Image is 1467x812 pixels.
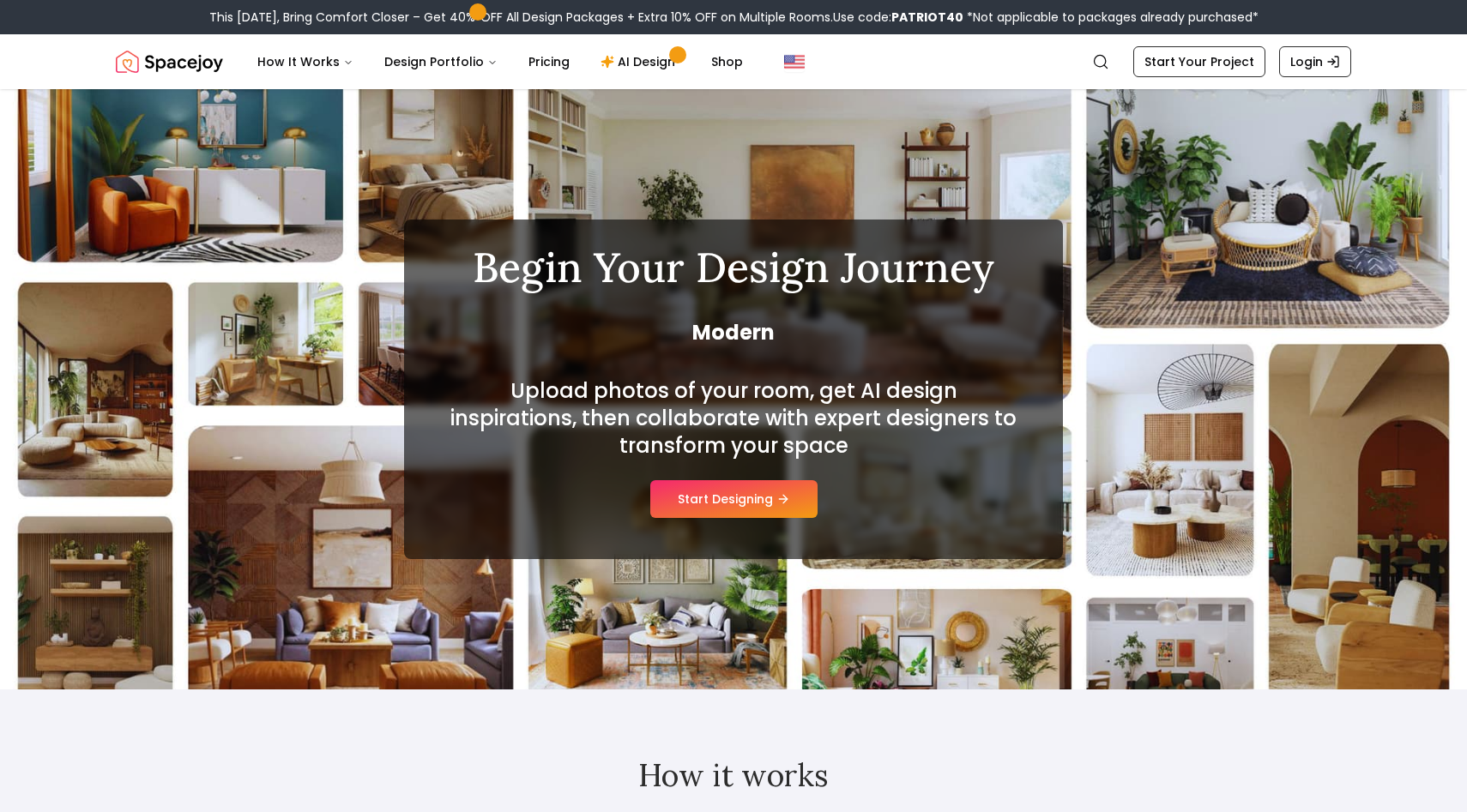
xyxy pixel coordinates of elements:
b: PATRIOT40 [891,9,963,26]
nav: Main [244,45,757,79]
a: Login [1279,46,1351,77]
span: Use code: [833,9,963,26]
h2: How it works [212,758,1255,792]
button: Start Designing [650,480,818,518]
a: Shop [697,45,757,79]
span: Modern [445,319,1022,346]
img: United States [784,51,805,72]
img: Spacejoy Logo [116,45,223,79]
button: How It Works [244,45,367,79]
h2: Upload photos of your room, get AI design inspirations, then collaborate with expert designers to... [445,377,1022,460]
nav: Global [116,34,1351,89]
button: Design Portfolio [371,45,511,79]
h1: Begin Your Design Journey [445,247,1022,288]
span: *Not applicable to packages already purchased* [963,9,1259,26]
a: Start Your Project [1133,46,1265,77]
a: Spacejoy [116,45,223,79]
a: AI Design [587,45,694,79]
a: Pricing [515,45,583,79]
div: This [DATE], Bring Comfort Closer – Get 40% OFF All Design Packages + Extra 10% OFF on Multiple R... [209,9,1259,26]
